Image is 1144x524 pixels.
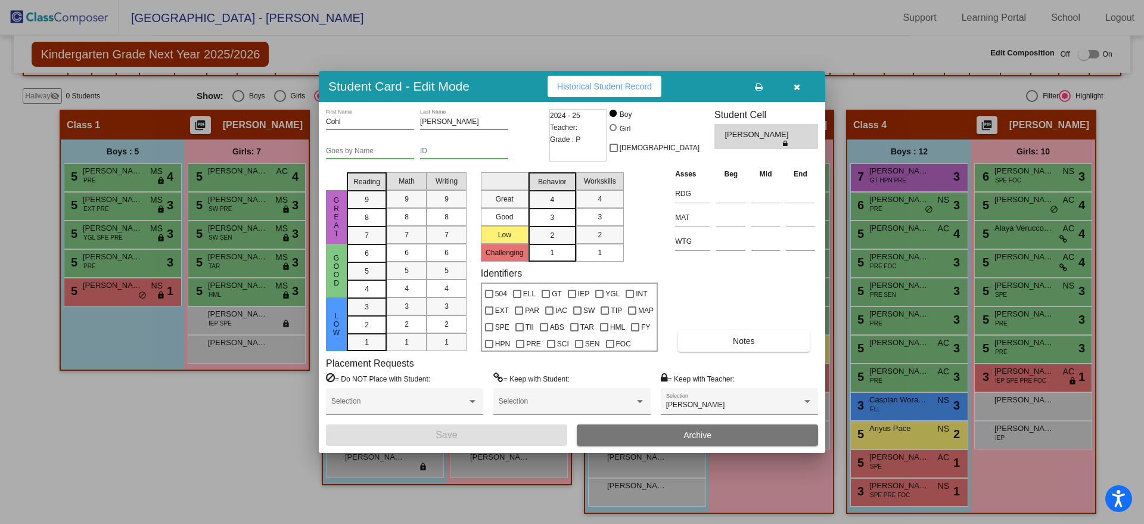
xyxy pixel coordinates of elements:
span: IAC [555,303,567,318]
button: Notes [678,330,809,352]
th: End [783,168,818,181]
span: FOC [616,337,631,351]
span: EXT [495,303,509,318]
span: 4 [550,194,554,205]
label: Placement Requests [326,358,414,369]
span: Teacher: [550,122,577,134]
input: assessment [675,209,710,227]
span: 8 [405,212,409,222]
span: 3 [550,212,554,223]
span: 1 [444,337,449,348]
span: 6 [444,247,449,258]
span: 1 [598,247,602,258]
span: [PERSON_NAME] [725,129,791,141]
span: Math [399,176,415,187]
span: IEP [578,287,589,301]
button: Archive [577,424,818,446]
button: Historical Student Record [548,76,661,97]
span: 9 [405,194,409,204]
input: assessment [675,185,710,203]
span: 6 [365,248,369,259]
span: YGL [605,287,620,301]
th: Beg [713,168,748,181]
span: Reading [353,176,380,187]
span: Behavior [538,176,566,187]
h3: Student Card - Edit Mode [328,79,470,94]
h3: Student Cell [714,109,818,120]
span: SEN [585,337,600,351]
span: TII [526,320,534,334]
span: PRE [526,337,541,351]
span: [PERSON_NAME] [666,401,725,409]
span: 3 [444,301,449,312]
span: 2 [598,230,602,240]
span: Save [436,430,457,440]
span: HML [610,320,625,334]
label: = Do NOT Place with Student: [326,373,430,385]
span: SPE [495,320,509,334]
input: assessment [675,232,710,250]
span: Grade : P [550,134,580,145]
span: ABS [550,320,564,334]
th: Mid [748,168,783,181]
span: 2024 - 25 [550,110,580,122]
th: Asses [672,168,713,181]
span: SCI [557,337,569,351]
span: FY [641,320,650,334]
span: SW [583,303,595,318]
button: Save [326,424,567,446]
span: Notes [733,336,755,346]
span: Low [331,312,342,337]
span: 8 [444,212,449,222]
span: Archive [683,430,711,440]
span: 6 [405,247,409,258]
label: Identifiers [481,268,522,279]
span: INT [636,287,647,301]
span: Writing [436,176,458,187]
span: 4 [598,194,602,204]
label: = Keep with Student: [493,373,570,385]
span: 3 [405,301,409,312]
span: [DEMOGRAPHIC_DATA] [620,141,700,155]
span: ELL [523,287,536,301]
span: HPN [495,337,510,351]
span: 3 [365,302,369,312]
div: Boy [619,109,632,120]
span: 9 [444,194,449,204]
span: 4 [405,283,409,294]
span: 3 [598,212,602,222]
span: MAP [638,303,654,318]
div: Girl [619,123,631,134]
span: 4 [444,283,449,294]
span: 7 [405,230,409,240]
span: 5 [405,265,409,276]
span: 1 [365,337,369,348]
span: 5 [444,265,449,276]
input: goes by name [326,147,414,156]
span: TIP [611,303,622,318]
span: 1 [550,247,554,258]
span: 9 [365,194,369,205]
span: 7 [444,230,449,240]
span: 2 [444,319,449,330]
label: = Keep with Teacher: [661,373,735,385]
span: Great [331,196,342,238]
span: 7 [365,230,369,241]
span: GT [552,287,562,301]
span: Workskills [584,176,616,187]
span: 1 [405,337,409,348]
span: 2 [365,320,369,330]
span: 8 [365,212,369,223]
span: Good [331,254,342,287]
span: PAR [525,303,539,318]
span: 2 [405,319,409,330]
span: 4 [365,284,369,294]
span: 504 [495,287,507,301]
span: 5 [365,266,369,277]
span: TAR [580,320,594,334]
span: Historical Student Record [557,82,652,91]
span: 2 [550,230,554,241]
